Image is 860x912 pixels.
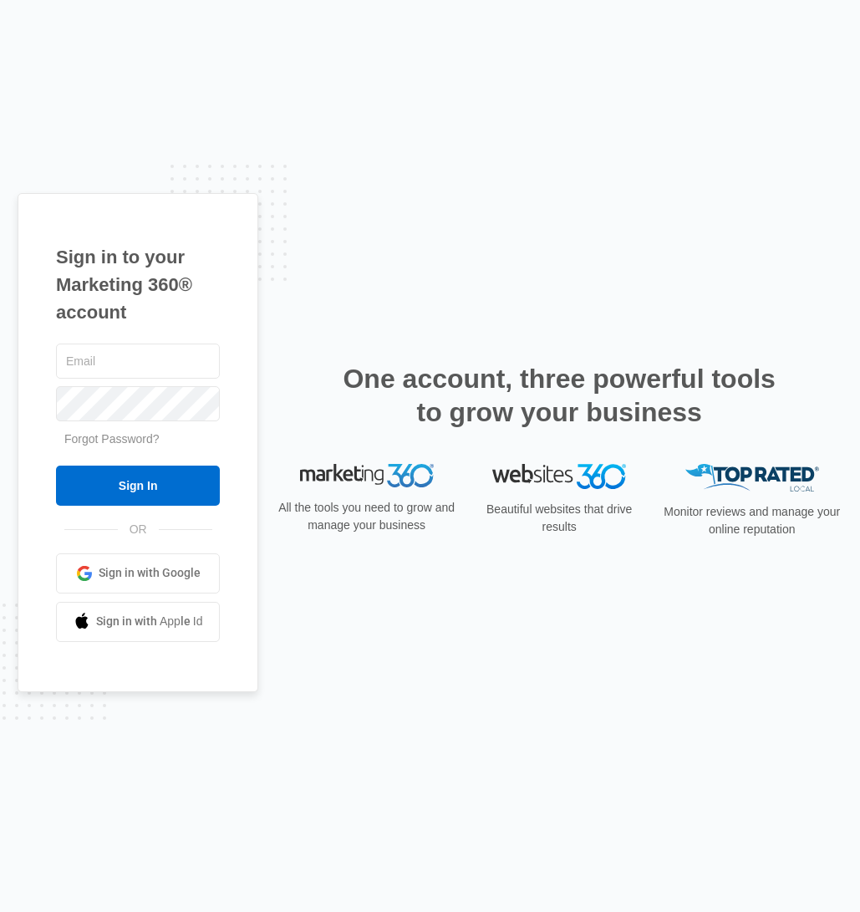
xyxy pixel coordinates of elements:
p: Monitor reviews and manage your online reputation [661,503,842,538]
img: Websites 360 [492,464,626,488]
input: Email [56,344,220,379]
a: Sign in with Google [56,553,220,594]
a: Sign in with Apple Id [56,602,220,642]
img: Top Rated Local [685,464,819,492]
input: Sign In [56,466,220,506]
h1: Sign in to your Marketing 360® account [56,243,220,326]
span: Sign in with Apple Id [96,613,203,630]
img: Marketing 360 [300,464,434,487]
span: Sign in with Google [99,564,201,582]
p: All the tools you need to grow and manage your business [276,499,457,534]
h2: One account, three powerful tools to grow your business [338,362,781,429]
a: Forgot Password? [64,432,160,446]
span: OR [118,521,159,538]
p: Beautiful websites that drive results [469,501,650,536]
